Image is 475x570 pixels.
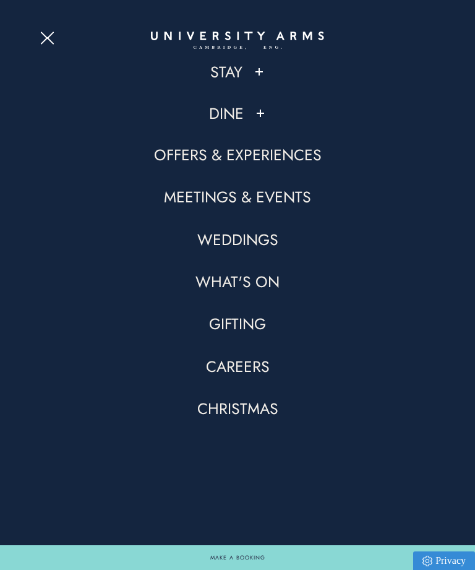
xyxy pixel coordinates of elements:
a: Christmas [197,399,278,419]
a: What's On [195,272,280,292]
a: Weddings [197,230,278,250]
a: Offers & Experiences [154,145,322,165]
a: Gifting [209,314,266,334]
button: Open Menu [40,31,58,41]
a: Dine [209,103,244,124]
a: Stay [210,62,242,82]
a: Privacy [413,551,475,570]
a: Home [151,32,324,50]
button: Show/Hide Child Menu [253,66,265,78]
a: Careers [206,356,270,377]
span: Make a Booking [210,555,265,561]
img: Privacy [422,556,432,566]
button: Show/Hide Child Menu [254,107,267,119]
a: Meetings & Events [164,187,311,207]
